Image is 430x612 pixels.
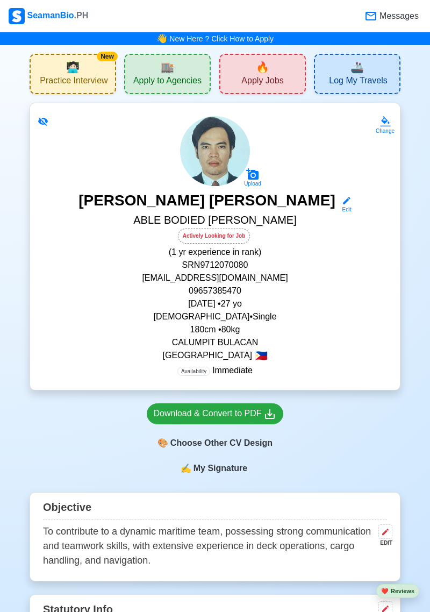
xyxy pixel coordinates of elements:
div: Actively Looking for Job [178,229,250,244]
div: SeamanBio [9,8,88,24]
span: Log My Travels [329,75,387,89]
span: heart [381,588,389,594]
p: To contribute to a dynamic maritime team, possessing strong communication and teamwork skills, wi... [43,524,374,568]
p: [EMAIL_ADDRESS][DOMAIN_NAME] [43,272,387,284]
span: bell [156,32,167,45]
div: Change [376,127,395,135]
p: SRN 9712070080 [43,259,387,272]
p: Immediate [177,364,253,377]
span: 🇵🇭 [255,351,268,361]
h3: [PERSON_NAME] [PERSON_NAME] [78,191,335,214]
div: Choose Other CV Design [147,433,284,453]
div: EDIT [374,539,392,547]
span: sign [181,462,191,475]
p: CALUMPIT BULACAN [43,336,387,349]
h5: ABLE BODIED [PERSON_NAME] [43,214,387,229]
span: interview [66,59,80,75]
span: new [256,59,269,75]
a: New Here ? Click How to Apply [169,34,274,43]
div: Edit [338,205,352,214]
span: agencies [161,59,174,75]
p: [GEOGRAPHIC_DATA] [43,349,387,362]
p: (1 yr experience in rank) [43,246,387,259]
div: Objective [43,497,387,520]
div: Download & Convert to PDF [154,407,277,421]
p: 09657385470 [43,284,387,297]
span: .PH [74,11,89,20]
span: travel [350,59,364,75]
img: Logo [9,8,25,24]
button: heartReviews [376,584,419,599]
a: Download & Convert to PDF [147,403,284,424]
span: Messages [377,10,419,23]
span: Availability [177,367,210,376]
p: [DEMOGRAPHIC_DATA] • Single [43,310,387,323]
span: Apply to Agencies [133,75,202,89]
span: Practice Interview [40,75,107,89]
span: My Signature [191,462,249,475]
p: 180 cm • 80 kg [43,323,387,336]
div: New [97,52,118,61]
span: Apply Jobs [241,75,283,89]
span: paint [157,437,168,450]
div: Upload [244,181,261,187]
p: [DATE] • 27 yo [43,297,387,310]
